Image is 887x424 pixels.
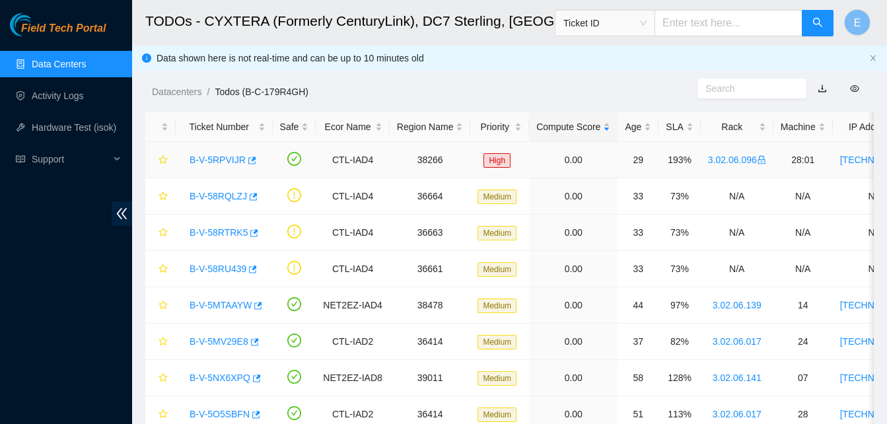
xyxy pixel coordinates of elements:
td: 0.00 [529,215,618,251]
a: 3.02.06.096lock [708,155,766,165]
button: search [802,10,834,36]
td: N/A [701,215,773,251]
td: 0.00 [529,324,618,360]
span: check-circle [287,370,301,384]
span: Medium [478,226,516,240]
a: Hardware Test (isok) [32,122,116,133]
span: star [159,373,168,384]
td: CTL-IAD4 [316,178,389,215]
button: star [153,222,168,243]
td: 36414 [390,324,471,360]
button: star [153,331,168,352]
span: check-circle [287,406,301,420]
td: 73% [658,178,700,215]
span: eye [850,84,859,93]
td: 0.00 [529,287,618,324]
a: Activity Logs [32,90,84,101]
td: CTL-IAD4 [316,251,389,287]
a: B-V-5MV29E8 [190,336,248,347]
a: B-V-58RU439 [190,264,246,274]
td: N/A [773,251,833,287]
td: 0.00 [529,142,618,178]
span: High [483,153,511,168]
span: star [159,264,168,275]
td: 36661 [390,251,471,287]
span: Medium [478,371,516,386]
span: Medium [478,407,516,422]
a: B-V-58RQLZJ [190,191,247,201]
span: lock [757,155,766,164]
td: 29 [618,142,658,178]
span: Medium [478,190,516,204]
td: 14 [773,287,833,324]
span: Support [32,146,110,172]
td: 73% [658,215,700,251]
button: star [153,186,168,207]
a: B-V-5O5SBFN [190,409,250,419]
td: CTL-IAD4 [316,215,389,251]
a: Data Centers [32,59,86,69]
span: star [159,192,168,202]
td: 07 [773,360,833,396]
span: check-circle [287,297,301,311]
td: N/A [701,178,773,215]
span: double-left [112,201,132,226]
td: 28:01 [773,142,833,178]
span: read [16,155,25,164]
td: 82% [658,324,700,360]
span: star [159,337,168,347]
button: star [153,258,168,279]
td: 0.00 [529,178,618,215]
span: close [869,54,877,62]
button: close [869,54,877,63]
a: 3.02.06.141 [713,372,762,383]
span: Ticket ID [563,13,647,33]
td: 24 [773,324,833,360]
span: exclamation-circle [287,225,301,238]
td: 38478 [390,287,471,324]
span: Medium [478,299,516,313]
td: NET2EZ-IAD4 [316,287,389,324]
td: 193% [658,142,700,178]
td: 58 [618,360,658,396]
span: E [854,15,861,31]
span: check-circle [287,334,301,347]
td: 0.00 [529,251,618,287]
td: 33 [618,215,658,251]
span: star [159,228,168,238]
input: Search [705,81,789,96]
td: NET2EZ-IAD8 [316,360,389,396]
td: 39011 [390,360,471,396]
span: star [159,300,168,311]
td: N/A [773,178,833,215]
td: 73% [658,251,700,287]
td: 128% [658,360,700,396]
span: check-circle [287,152,301,166]
td: 36664 [390,178,471,215]
td: CTL-IAD4 [316,142,389,178]
a: B-V-5MTAAYW [190,300,252,310]
a: B-V-58RTRK5 [190,227,248,238]
a: Todos (B-C-179R4GH) [215,87,308,97]
button: star [153,367,168,388]
span: Medium [478,262,516,277]
td: CTL-IAD2 [316,324,389,360]
button: star [153,295,168,316]
span: star [159,155,168,166]
span: star [159,409,168,420]
span: exclamation-circle [287,188,301,202]
button: download [808,78,837,99]
td: N/A [773,215,833,251]
td: 33 [618,251,658,287]
span: search [812,17,823,30]
td: 97% [658,287,700,324]
a: 3.02.06.017 [713,409,762,419]
a: download [818,83,827,94]
a: B-V-5RPVIJR [190,155,246,165]
td: N/A [701,251,773,287]
input: Enter text here... [655,10,802,36]
button: E [844,9,870,36]
button: star [153,149,168,170]
td: 36663 [390,215,471,251]
td: 38266 [390,142,471,178]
